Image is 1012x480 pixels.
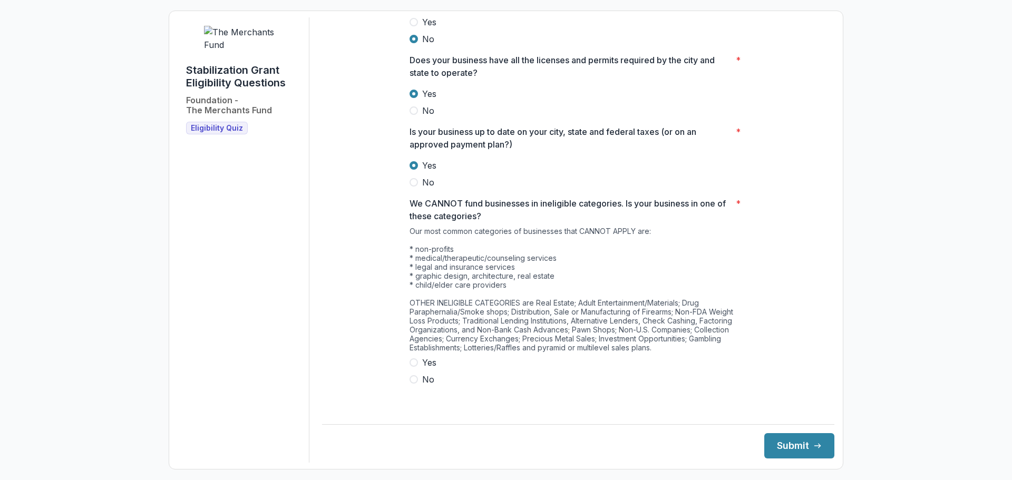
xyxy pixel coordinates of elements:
h2: Foundation - The Merchants Fund [186,95,272,115]
span: Yes [422,87,436,100]
span: No [422,176,434,189]
span: No [422,373,434,386]
span: Yes [422,159,436,172]
p: Does your business have all the licenses and permits required by the city and state to operate? [410,54,732,79]
div: Our most common categories of businesses that CANNOT APPLY are: * non-profits * medical/therapeut... [410,227,747,356]
span: Yes [422,16,436,28]
span: No [422,33,434,45]
button: Submit [764,433,834,458]
span: Eligibility Quiz [191,124,243,133]
h1: Stabilization Grant Eligibility Questions [186,64,300,89]
p: We CANNOT fund businesses in ineligible categories. Is your business in one of these categories? [410,197,732,222]
span: Yes [422,356,436,369]
p: Is your business up to date on your city, state and federal taxes (or on an approved payment plan?) [410,125,732,151]
img: The Merchants Fund [204,26,283,51]
span: No [422,104,434,117]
